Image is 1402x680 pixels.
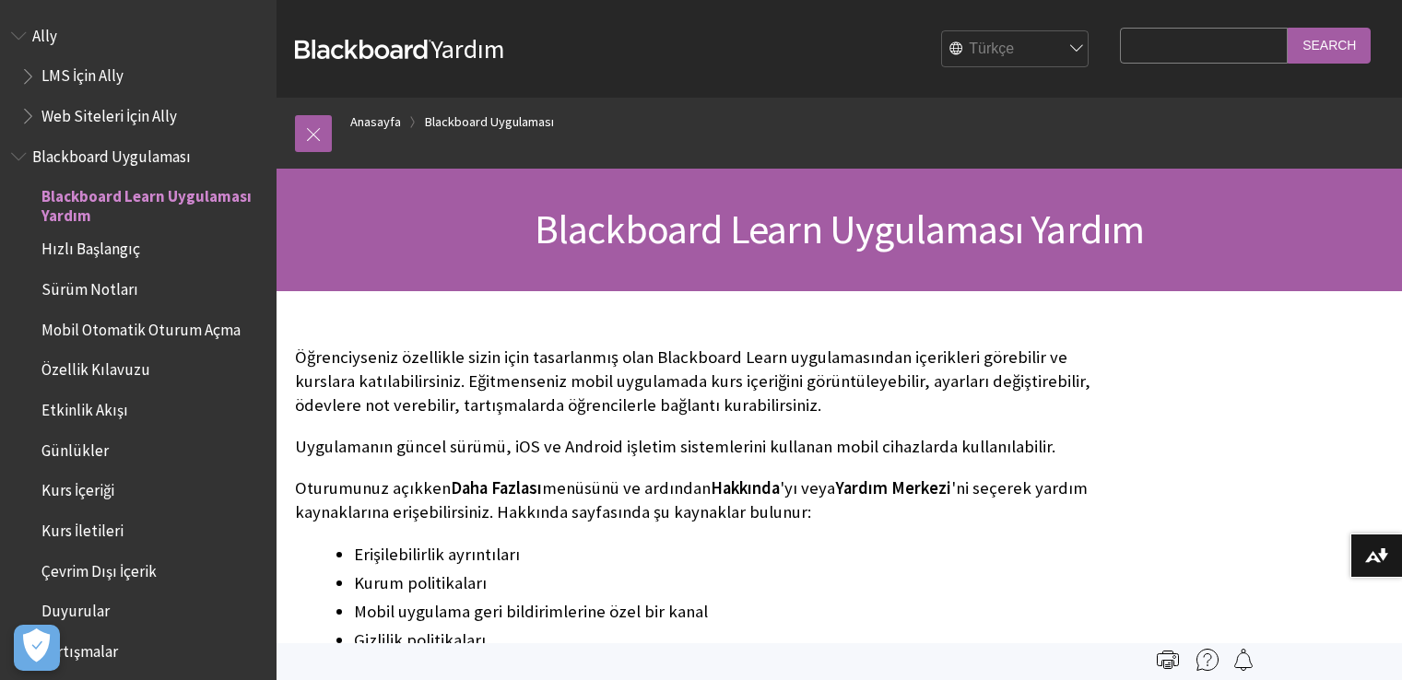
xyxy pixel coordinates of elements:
span: Etkinlik Akışı [41,394,128,419]
select: Site Language Selector [942,31,1090,68]
span: Yardım Merkezi [835,477,951,498]
span: Daha Fazlası [451,477,542,498]
p: Oturumunuz açıkken menüsünü ve ardından 'yı veya 'ni seçerek yardım kaynaklarına erişebilirsiniz.... [295,476,1111,524]
span: Web Siteleri İçin Ally [41,100,177,125]
span: Sürüm Notları [41,274,138,299]
img: Follow this page [1232,649,1255,671]
span: Özellik Kılavuzu [41,355,150,380]
span: Blackboard Learn Uygulaması Yardım [535,204,1145,254]
p: Uygulamanın güncel sürümü, iOS ve Android işletim sistemlerini kullanan mobil cihazlarda kullanıl... [295,435,1111,459]
span: Duyurular [41,596,110,621]
li: Gizlilik politikaları [354,627,1111,653]
span: Blackboard Uygulaması [32,141,191,166]
span: Mobil Otomatik Oturum Açma [41,314,241,339]
button: Açık Tercihler [14,625,60,671]
span: Ally [32,20,57,45]
img: More help [1196,649,1219,671]
span: Hızlı Başlangıç [41,234,140,259]
strong: Blackboard [295,40,431,59]
li: Mobil uygulama geri bildirimlerine özel bir kanal [354,599,1111,625]
span: Çevrim Dışı İçerik [41,556,157,580]
span: Kurs İçeriği [41,475,114,500]
li: Kurum politikaları [354,570,1111,596]
li: Erişilebilirlik ayrıntıları [354,542,1111,568]
span: Günlükler [41,435,109,460]
input: Search [1288,28,1371,64]
a: BlackboardYardım [295,32,505,65]
span: LMS İçin Ally [41,61,124,86]
span: Blackboard Learn Uygulaması Yardım [41,182,264,225]
img: Print [1157,649,1179,671]
span: Kurs İletileri [41,515,124,540]
a: Anasayfa [350,111,401,134]
p: Öğrenciyseniz özellikle sizin için tasarlanmış olan Blackboard Learn uygulamasından içerikleri gö... [295,346,1111,418]
a: Blackboard Uygulaması [425,111,554,134]
span: Hakkında [711,477,780,498]
nav: Book outline for Anthology Ally Help [11,20,265,132]
span: Tartışmalar [41,636,118,661]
